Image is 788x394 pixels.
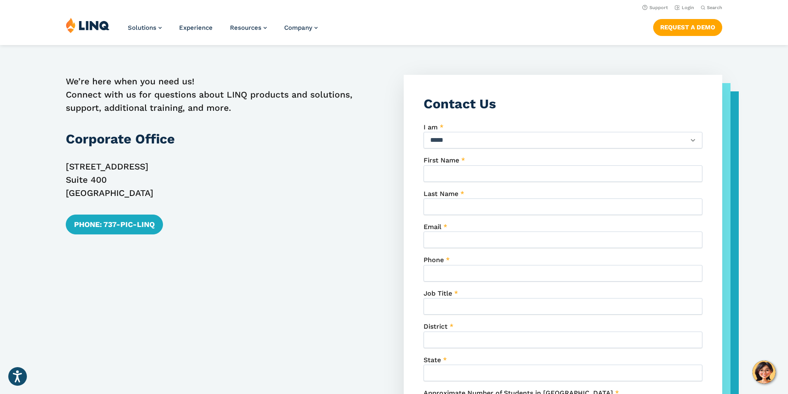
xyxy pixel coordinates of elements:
[424,123,438,131] span: I am
[653,19,722,36] a: Request a Demo
[424,95,702,113] h3: Contact Us
[230,24,261,31] span: Resources
[424,223,441,231] span: Email
[424,322,448,330] span: District
[179,24,213,31] a: Experience
[653,17,722,36] nav: Button Navigation
[424,156,459,164] span: First Name
[66,130,384,148] h3: Corporate Office
[752,361,776,384] button: Hello, have a question? Let’s chat.
[128,24,156,31] span: Solutions
[128,17,318,45] nav: Primary Navigation
[66,160,384,200] p: [STREET_ADDRESS] Suite 400 [GEOGRAPHIC_DATA]
[230,24,267,31] a: Resources
[424,190,458,198] span: Last Name
[424,289,452,297] span: Job Title
[424,356,441,364] span: State
[701,5,722,11] button: Open Search Bar
[675,5,694,10] a: Login
[66,75,384,115] p: We’re here when you need us! Connect with us for questions about LINQ products and solutions, sup...
[66,215,163,234] a: Phone: 737-PIC-LINQ
[424,256,444,264] span: Phone
[707,5,722,10] span: Search
[284,24,318,31] a: Company
[66,17,110,33] img: LINQ | K‑12 Software
[128,24,162,31] a: Solutions
[642,5,668,10] a: Support
[284,24,312,31] span: Company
